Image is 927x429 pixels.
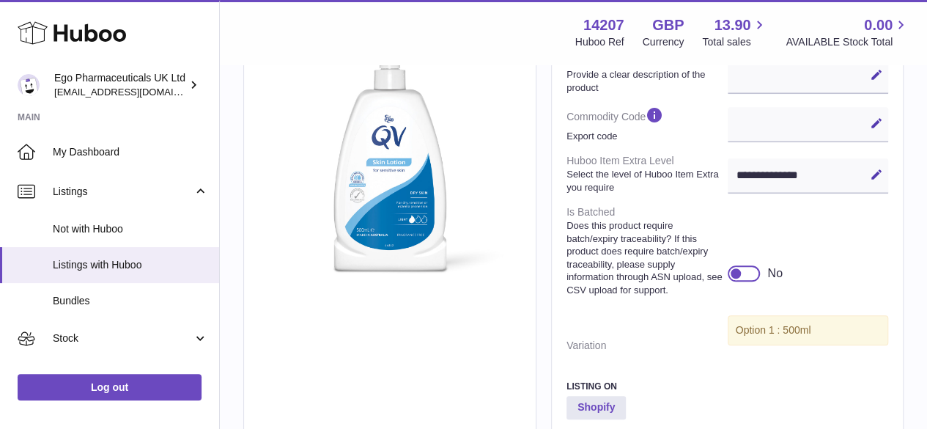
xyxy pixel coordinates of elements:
[566,333,728,359] dt: Variation
[566,168,724,194] strong: Select the level of Huboo Item Extra you require
[786,35,909,49] span: AVAILABLE Stock Total
[566,148,728,199] dt: Huboo Item Extra Level
[53,331,193,345] span: Stock
[566,130,724,143] strong: Export code
[786,15,909,49] a: 0.00 AVAILABLE Stock Total
[583,15,624,35] strong: 14207
[566,68,724,94] strong: Provide a clear description of the product
[53,294,208,308] span: Bundles
[53,185,193,199] span: Listings
[566,39,728,100] dt: Customs Description
[54,86,215,98] span: [EMAIL_ADDRESS][DOMAIN_NAME]
[566,199,728,302] dt: Is Batched
[566,396,626,419] strong: Shopify
[702,15,767,49] a: 13.90 Total sales
[714,15,750,35] span: 13.90
[566,219,724,296] strong: Does this product require batch/expiry traceability? If this product does require batch/expiry tr...
[643,35,684,49] div: Currency
[566,100,728,148] dt: Commodity Code
[566,381,888,392] h3: Listing On
[575,35,624,49] div: Huboo Ref
[53,258,208,272] span: Listings with Huboo
[702,35,767,49] span: Total sales
[53,145,208,159] span: My Dashboard
[652,15,684,35] strong: GBP
[864,15,893,35] span: 0.00
[18,74,40,96] img: internalAdmin-14207@internal.huboo.com
[18,374,202,400] a: Log out
[728,315,889,345] div: Option 1 : 500ml
[53,222,208,236] span: Not with Huboo
[767,265,782,282] div: No
[259,29,521,292] img: qvskincare-qvskin-lotion-500g-front.jpg
[54,71,186,99] div: Ego Pharmaceuticals UK Ltd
